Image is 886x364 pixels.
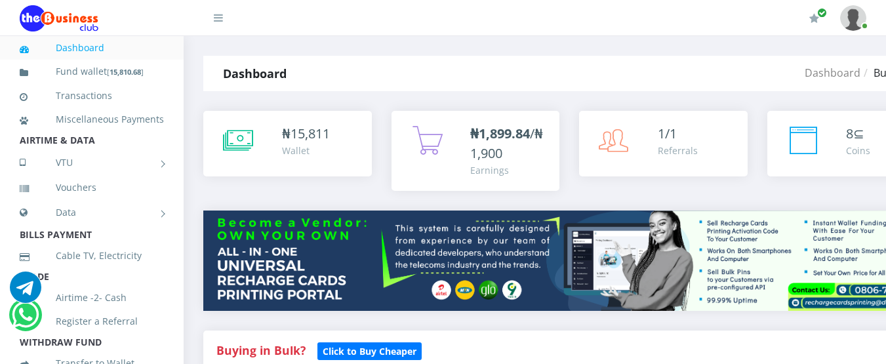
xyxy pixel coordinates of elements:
strong: Dashboard [223,66,287,81]
a: ₦1,899.84/₦1,900 Earnings [392,111,560,191]
strong: Buying in Bulk? [216,342,306,358]
a: Dashboard [805,66,860,80]
div: ⊆ [846,124,870,144]
a: Cable TV, Electricity [20,241,164,271]
div: ₦ [282,124,330,144]
a: Miscellaneous Payments [20,104,164,134]
b: ₦1,899.84 [470,125,530,142]
a: Dashboard [20,33,164,63]
a: Transactions [20,81,164,111]
b: 15,810.68 [110,67,141,77]
span: 8 [846,125,853,142]
div: Earnings [470,163,547,177]
a: VTU [20,146,164,179]
a: Chat for support [12,309,39,331]
a: Fund wallet[15,810.68] [20,56,164,87]
a: Airtime -2- Cash [20,283,164,313]
b: Click to Buy Cheaper [323,345,416,357]
small: [ ] [107,67,144,77]
a: ₦15,811 Wallet [203,111,372,176]
span: Renew/Upgrade Subscription [817,8,827,18]
span: 1/1 [658,125,677,142]
img: User [840,5,866,31]
span: 15,811 [291,125,330,142]
span: /₦1,900 [470,125,543,162]
a: 1/1 Referrals [579,111,748,176]
a: Register a Referral [20,306,164,336]
div: Coins [846,144,870,157]
div: Wallet [282,144,330,157]
a: Chat for support [10,281,41,303]
a: Data [20,196,164,229]
i: Renew/Upgrade Subscription [809,13,819,24]
a: Vouchers [20,172,164,203]
img: Logo [20,5,98,31]
div: Referrals [658,144,698,157]
a: Click to Buy Cheaper [317,342,422,358]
